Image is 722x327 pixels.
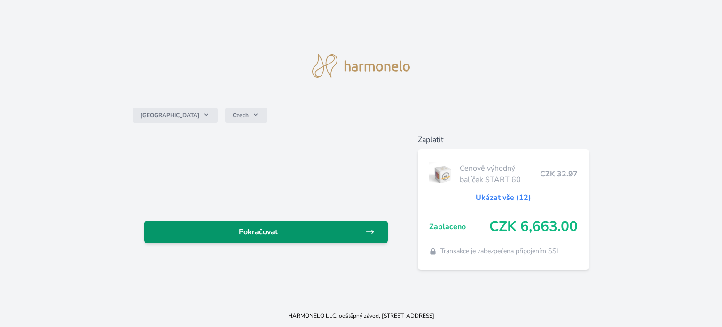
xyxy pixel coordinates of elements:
a: Pokračovat [144,221,388,243]
button: Czech [225,108,267,123]
span: CZK 32.97 [540,168,578,180]
span: Pokračovat [152,226,365,238]
h6: Zaplatit [418,134,589,145]
span: Transakce je zabezpečena připojením SSL [440,247,560,256]
span: [GEOGRAPHIC_DATA] [141,112,199,119]
span: Cenově výhodný balíček START 60 [460,163,540,185]
button: [GEOGRAPHIC_DATA] [133,108,218,123]
img: logo.svg [312,54,410,78]
a: Ukázat vše (12) [476,192,531,203]
span: CZK 6,663.00 [489,218,578,235]
span: Czech [233,112,249,119]
img: start.jpg [429,162,456,186]
span: Zaplaceno [429,221,489,232]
